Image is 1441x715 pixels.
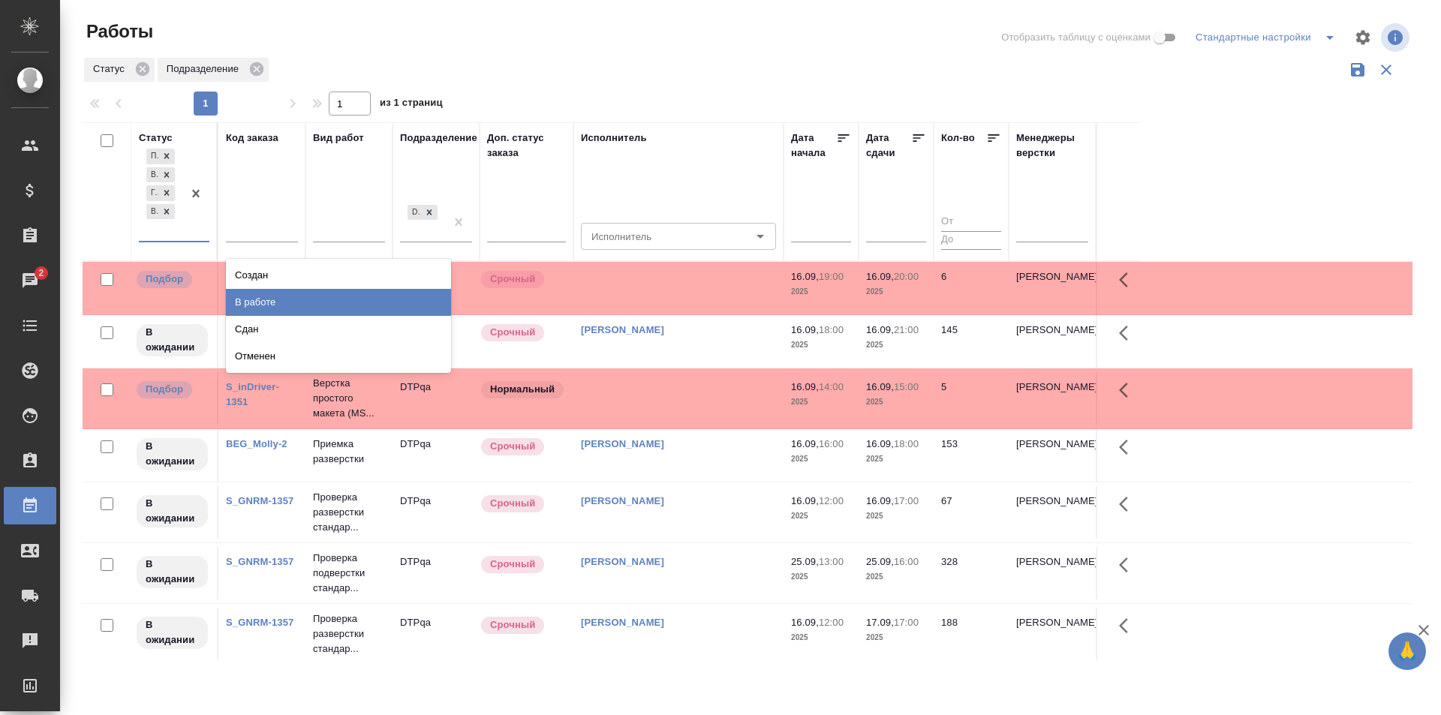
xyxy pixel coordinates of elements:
td: 5 [934,372,1009,425]
span: 🙏 [1394,635,1420,667]
p: 20:00 [894,271,919,282]
p: 2025 [866,338,926,353]
div: Дата сдачи [866,131,911,161]
td: 328 [934,547,1009,599]
td: DTPqa [393,486,480,539]
div: В работе [226,289,451,316]
p: [PERSON_NAME] [1016,615,1088,630]
p: 16.09, [866,438,894,449]
span: Настроить таблицу [1345,20,1381,56]
p: Приемка разверстки [313,437,385,467]
p: [PERSON_NAME] [1016,494,1088,509]
p: [PERSON_NAME] [1016,380,1088,395]
p: 16.09, [791,324,819,335]
div: Кол-во [941,131,975,146]
p: Срочный [490,557,535,572]
p: 17.09, [866,617,894,628]
td: 6 [934,262,1009,314]
td: DTPqa [393,608,480,660]
span: Отобразить таблицу с оценками [1001,30,1151,45]
div: Подразделение [158,58,269,82]
p: Срочный [490,439,535,454]
input: До [941,231,1001,250]
a: 2 [4,262,56,299]
p: 25.09, [791,556,819,567]
p: 16.09, [791,617,819,628]
p: Статус [93,62,130,77]
p: Срочный [490,325,535,340]
div: Статус [84,58,155,82]
div: Подразделение [400,131,477,146]
div: Подбор, В ожидании, Готов к работе, Выполнен [145,184,176,203]
a: [PERSON_NAME] [581,324,664,335]
p: [PERSON_NAME] [1016,437,1088,452]
p: Проверка подверстки стандар... [313,551,385,596]
div: DTPqa [408,205,421,221]
a: S_inDriver-1351 [226,381,279,407]
td: DTPqa [393,429,480,482]
p: 17:00 [894,495,919,506]
p: 16.09, [866,271,894,282]
p: Срочный [490,496,535,511]
p: 12:00 [819,617,844,628]
div: split button [1192,26,1345,50]
p: В ожидании [146,325,199,355]
button: Сохранить фильтры [1343,56,1372,84]
a: [PERSON_NAME] [581,438,664,449]
p: 2025 [866,630,926,645]
p: Подбор [146,272,183,287]
span: Работы [83,20,153,44]
button: Здесь прячутся важные кнопки [1110,486,1146,522]
div: Исполнитель назначен, приступать к работе пока рано [135,494,209,529]
p: Проверка разверстки стандар... [313,611,385,656]
button: Сбросить фильтры [1372,56,1400,84]
button: Open [750,226,771,247]
a: [PERSON_NAME] [581,617,664,628]
p: 2025 [866,509,926,524]
p: [PERSON_NAME] [1016,323,1088,338]
p: Срочный [490,617,535,632]
div: Готов к работе [146,185,158,201]
p: Подразделение [167,62,244,77]
div: Статус [139,131,173,146]
p: Проверка разверстки стандар... [313,490,385,535]
p: 2025 [791,569,851,584]
p: 16:00 [819,438,844,449]
div: Код заказа [226,131,278,146]
p: 16.09, [866,324,894,335]
p: 2025 [866,569,926,584]
a: [PERSON_NAME] [581,495,664,506]
a: [PERSON_NAME] [581,556,664,567]
div: Можно подбирать исполнителей [135,380,209,400]
button: Здесь прячутся важные кнопки [1110,372,1146,408]
p: 16.09, [791,381,819,392]
p: 16.09, [866,495,894,506]
a: S_GNRM-1357 [226,495,293,506]
p: 19:00 [819,271,844,282]
p: 16:00 [894,556,919,567]
p: 17:00 [894,617,919,628]
p: 14:00 [819,381,844,392]
div: Исполнитель назначен, приступать к работе пока рано [135,615,209,650]
td: 153 [934,429,1009,482]
div: DTPqa [406,203,439,222]
p: 16.09, [866,381,894,392]
p: 15:00 [894,381,919,392]
div: Подбор, В ожидании, Готов к работе, Выполнен [145,166,176,185]
p: 16.09, [791,495,819,506]
div: Менеджеры верстки [1016,131,1088,161]
p: 18:00 [894,438,919,449]
p: 2025 [791,338,851,353]
p: 18:00 [819,324,844,335]
td: 145 [934,315,1009,368]
p: 2025 [791,395,851,410]
div: Доп. статус заказа [487,131,566,161]
div: Сдан [226,316,451,343]
div: Создан [226,262,451,289]
div: Дата начала [791,131,836,161]
button: Здесь прячутся важные кнопки [1110,429,1146,465]
button: Здесь прячутся важные кнопки [1110,262,1146,298]
td: 67 [934,486,1009,539]
div: В ожидании [146,167,158,183]
p: В ожидании [146,439,199,469]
